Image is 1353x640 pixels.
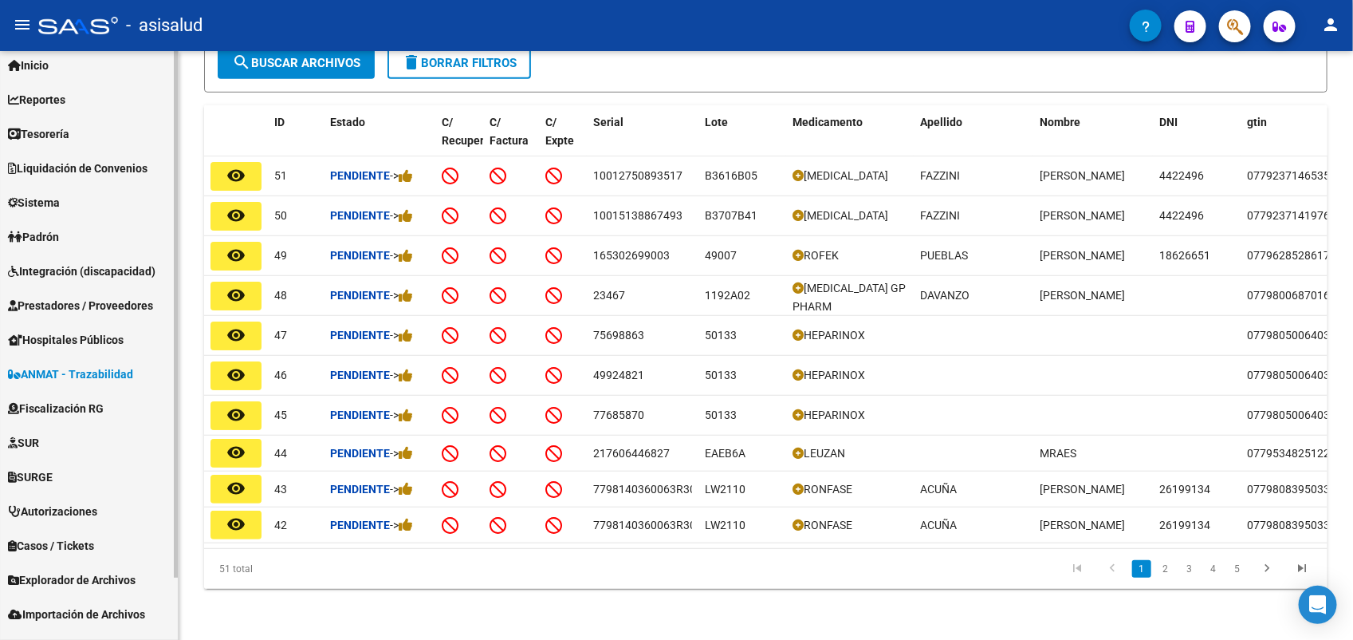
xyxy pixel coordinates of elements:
[593,369,644,381] span: 49924821
[226,206,246,225] mat-icon: remove_red_eye
[914,105,1033,176] datatable-header-cell: Apellido
[545,116,574,147] span: C/ Expte
[330,519,390,531] strong: Pendiente
[226,405,246,425] mat-icon: remove_red_eye
[13,15,32,34] mat-icon: menu
[1247,369,1336,381] span: 07798050064037
[390,519,413,531] span: ->
[1097,560,1127,578] a: go to previous page
[1247,483,1336,496] span: 07798083950338
[920,169,960,182] span: FAZZINI
[274,169,287,182] span: 51
[330,409,390,421] strong: Pendiente
[274,519,287,531] span: 42
[804,519,852,531] span: RONFASE
[920,249,968,262] span: PUEBLAS
[226,479,246,498] mat-icon: remove_red_eye
[593,409,644,421] span: 77685870
[593,447,670,460] span: 217606446827
[390,483,413,496] span: ->
[204,549,426,589] div: 51 total
[402,53,421,72] mat-icon: delete
[1040,209,1125,222] span: [PERSON_NAME]
[8,503,97,520] span: Autorizaciones
[804,209,888,222] span: [MEDICAL_DATA]
[593,116,623,128] span: Serial
[232,53,251,72] mat-icon: search
[390,249,413,262] span: ->
[705,519,745,531] span: LW2110
[274,329,287,342] span: 47
[268,105,324,176] datatable-header-cell: ID
[390,329,413,342] span: ->
[593,209,682,222] span: 10015138867493
[8,434,39,452] span: SUR
[330,249,390,262] strong: Pendiente
[804,369,865,381] span: HEPARINOX
[1247,409,1336,421] span: 07798050064037
[274,447,287,460] span: 44
[1154,555,1178,583] li: page 2
[1247,209,1336,222] span: 07792371419767
[1247,249,1336,262] span: 07796285286170
[1247,329,1336,342] span: 07798050064037
[226,365,246,385] mat-icon: remove_red_eye
[324,105,435,176] datatable-header-cell: Estado
[1204,560,1223,578] a: 4
[593,483,715,496] span: 7798140360063R30544
[1159,116,1178,128] span: DNI
[1159,519,1210,531] span: 26199134
[1153,105,1241,176] datatable-header-cell: DNI
[539,105,587,176] datatable-header-cell: C/ Expte
[920,483,957,496] span: ACUÑA
[402,56,517,70] span: Borrar Filtros
[1178,555,1202,583] li: page 3
[8,160,147,177] span: Liquidación de Convenios
[387,47,531,79] button: Borrar Filtros
[226,515,246,534] mat-icon: remove_red_eye
[435,105,483,176] datatable-header-cell: C/ Recupero
[705,447,745,460] span: EAEB6A
[8,400,104,417] span: Fiscalización RG
[390,169,413,182] span: ->
[587,105,698,176] datatable-header-cell: Serial
[8,537,94,555] span: Casos / Tickets
[1252,560,1282,578] a: go to next page
[1247,519,1336,531] span: 07798083950338
[920,116,962,128] span: Apellido
[705,329,737,342] span: 50133
[593,289,625,302] span: 23467
[218,47,375,79] button: Buscar Archivos
[804,447,845,460] span: LEUZAN
[1299,586,1337,624] div: Open Intercom Messenger
[705,289,750,302] span: 1192A02
[1033,105,1153,176] datatable-header-cell: Nombre
[698,105,786,176] datatable-header-cell: Lote
[8,228,59,246] span: Padrón
[330,289,390,302] strong: Pendiente
[705,169,757,182] span: B3616B05
[126,8,203,43] span: - asisalud
[274,209,287,222] span: 50
[804,483,852,496] span: RONFASE
[330,209,390,222] strong: Pendiente
[920,209,960,222] span: FAZZINI
[705,369,737,381] span: 50133
[390,289,413,302] span: ->
[8,263,155,280] span: Integración (discapacidad)
[1159,249,1210,262] span: 18626651
[274,369,287,381] span: 46
[804,169,888,182] span: [MEDICAL_DATA]
[274,289,287,302] span: 48
[1062,560,1092,578] a: go to first page
[804,329,865,342] span: HEPARINOX
[1159,169,1204,182] span: 4422496
[226,286,246,305] mat-icon: remove_red_eye
[804,409,865,421] span: HEPARINOX
[1040,116,1080,128] span: Nombre
[274,249,287,262] span: 49
[1040,519,1125,531] span: [PERSON_NAME]
[593,329,644,342] span: 75698863
[1247,169,1336,182] span: 07792371465351
[8,468,53,486] span: SURGE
